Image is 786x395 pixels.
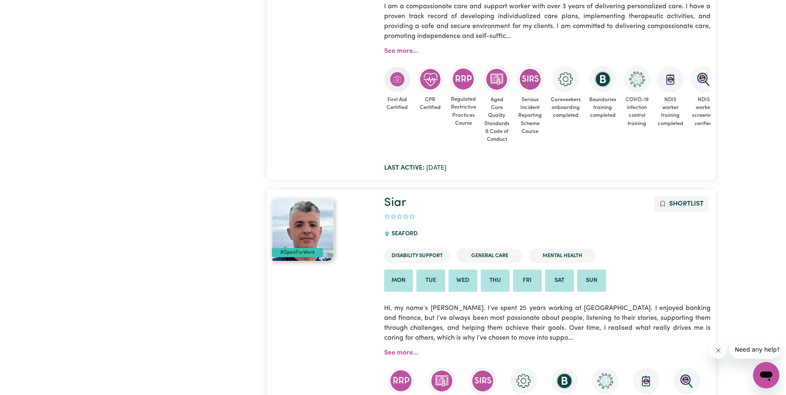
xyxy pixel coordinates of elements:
img: CS Academy: Serious Incident Reporting Scheme course completed [470,368,496,394]
img: CS Academy: Aged Care Quality Standards & Code of Conduct course completed [484,66,510,92]
span: Boundaries training completed [588,92,617,123]
a: Siar [384,197,406,209]
a: Siar#OpenForWork [272,199,374,261]
span: Regulated Restrictive Practices Course [450,92,477,130]
img: CS Academy: COVID-19 Infection Control Training course completed [592,368,618,394]
img: View Siar's profile [272,199,334,261]
img: CS Academy: COVID-19 Infection Control Training course completed [624,66,650,92]
img: Care and support worker has completed CPR Certification [417,66,444,92]
span: Aged Care Quality Standards & Code of Conduct [484,92,510,147]
span: First Aid Certified [384,92,411,115]
div: #OpenForWork [272,248,323,257]
iframe: Message from company [730,341,779,359]
li: Available on Thu [481,270,510,292]
iframe: Button to launch messaging window [753,362,779,388]
a: See more... [384,48,418,54]
img: CS Academy: Careseekers Onboarding course completed [552,66,579,92]
span: Need any help? [5,6,50,12]
img: CS Academy: Regulated Restrictive Practices course completed [388,368,414,394]
img: CS Academy: Careseekers Onboarding course completed [510,368,537,394]
p: Hi, my name’s [PERSON_NAME]. I’ve spent 25 years working at [GEOGRAPHIC_DATA]. I enjoyed banking ... [384,298,710,348]
img: CS Academy: Serious Incident Reporting Scheme course completed [517,66,543,92]
iframe: Close message [710,342,727,359]
img: CS Academy: Boundaries in care and support work course completed [551,368,578,394]
button: Add to shortlist [654,196,709,212]
li: General Care [457,248,523,263]
img: NDIS Worker Screening Verified [691,66,717,92]
li: Available on Tue [416,270,445,292]
a: See more... [384,350,418,356]
span: NDIS worker screening verified [691,92,717,131]
img: CS Academy: Aged Care Quality Standards & Code of Conduct course completed [429,368,455,394]
li: Available on Fri [513,270,542,292]
div: SEAFORD [384,223,423,245]
span: Shortlist [669,201,703,207]
img: Care and support worker has completed First Aid Certification [384,66,411,92]
img: CS Academy: Regulated Restrictive Practices course completed [450,66,477,92]
li: Available on Mon [384,270,413,292]
img: CS Academy: Introduction to NDIS Worker Training course completed [657,66,684,92]
li: Disability Support [384,248,450,263]
span: COVID-19 infection control training [624,92,650,131]
img: CS Academy: Introduction to NDIS Worker Training course completed [633,368,659,394]
li: Available on Sat [545,270,574,292]
b: Last active: [384,165,425,171]
span: [DATE] [384,165,446,171]
span: Careseekers onboarding completed [550,92,582,123]
div: add rating by typing an integer from 0 to 5 or pressing arrow keys [384,212,415,222]
img: NDIS Worker Screening Verified [674,368,700,394]
img: CS Academy: Boundaries in care and support work course completed [590,66,616,92]
span: Serious Incident Reporting Scheme Course [517,92,543,139]
li: Available on Wed [448,270,477,292]
li: Available on Sun [577,270,606,292]
span: NDIS worker training completed [657,92,684,131]
li: Mental Health [529,248,595,263]
span: CPR Certified [417,92,444,115]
